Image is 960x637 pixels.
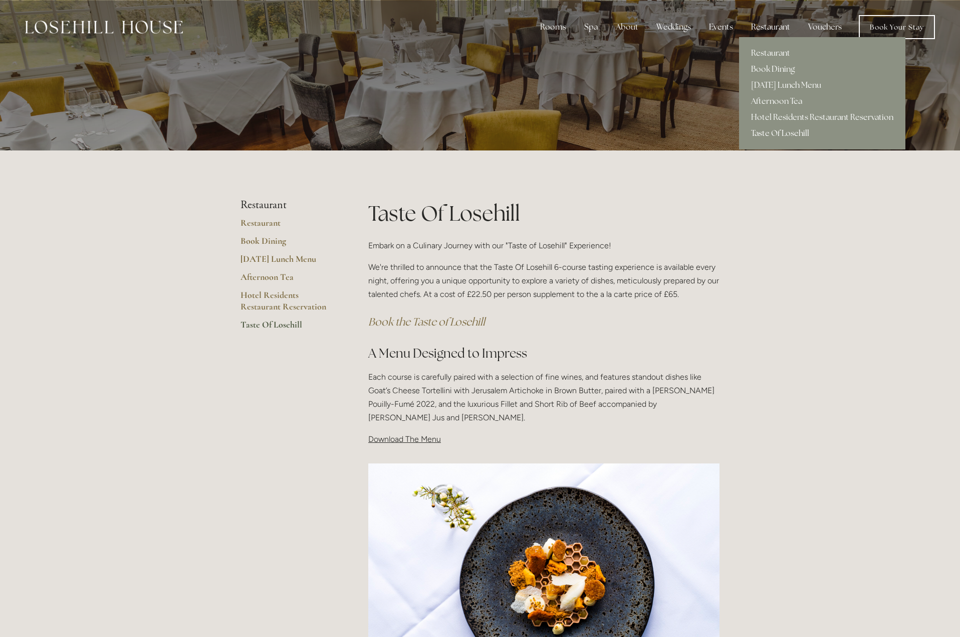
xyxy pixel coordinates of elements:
[608,17,646,37] div: About
[241,271,336,289] a: Afternoon Tea
[241,217,336,235] a: Restaurant
[25,21,183,34] img: Losehill House
[701,17,741,37] div: Events
[368,370,719,425] p: Each course is carefully paired with a selection of fine wines, and features standout dishes like...
[368,315,485,329] a: Book the Taste of Losehill
[368,345,719,362] h2: A Menu Designed to Impress
[241,199,336,212] li: Restaurant
[368,239,719,252] p: Embark on a Culinary Journey with our "Taste of Losehill" Experience!
[368,434,441,444] span: Download The Menu
[800,17,850,37] a: Vouchers
[576,17,606,37] div: Spa
[739,93,905,109] a: Afternoon Tea
[739,125,905,141] a: Taste Of Losehill
[739,109,905,125] a: Hotel Residents Restaurant Reservation
[739,61,905,77] a: Book Dining
[241,319,336,337] a: Taste Of Losehill
[532,17,574,37] div: Rooms
[368,199,719,228] h1: Taste Of Losehill
[368,260,719,301] p: We're thrilled to announce that the Taste Of Losehill 6-course tasting experience is available ev...
[241,289,336,319] a: Hotel Residents Restaurant Reservation
[739,77,905,93] a: [DATE] Lunch Menu
[743,17,798,37] div: Restaurant
[648,17,699,37] div: Weddings
[241,253,336,271] a: [DATE] Lunch Menu
[241,235,336,253] a: Book Dining
[739,45,905,61] a: Restaurant
[859,15,935,39] a: Book Your Stay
